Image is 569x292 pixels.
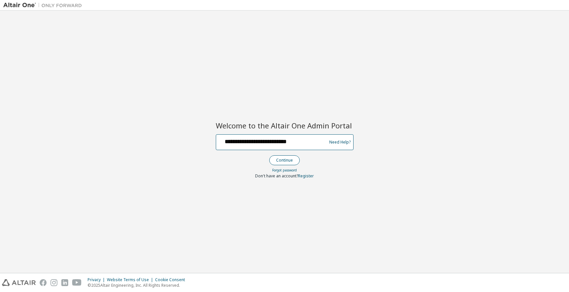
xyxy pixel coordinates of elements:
img: instagram.svg [51,279,57,286]
span: Don't have an account? [255,173,298,179]
div: Website Terms of Use [107,277,155,282]
img: Altair One [3,2,85,9]
h2: Welcome to the Altair One Admin Portal [216,121,354,130]
button: Continue [269,155,300,165]
p: © 2025 Altair Engineering, Inc. All Rights Reserved. [88,282,189,288]
img: linkedin.svg [61,279,68,286]
div: Cookie Consent [155,277,189,282]
a: Forgot password [272,168,297,172]
img: facebook.svg [40,279,47,286]
img: altair_logo.svg [2,279,36,286]
div: Privacy [88,277,107,282]
a: Register [298,173,314,179]
img: youtube.svg [72,279,82,286]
